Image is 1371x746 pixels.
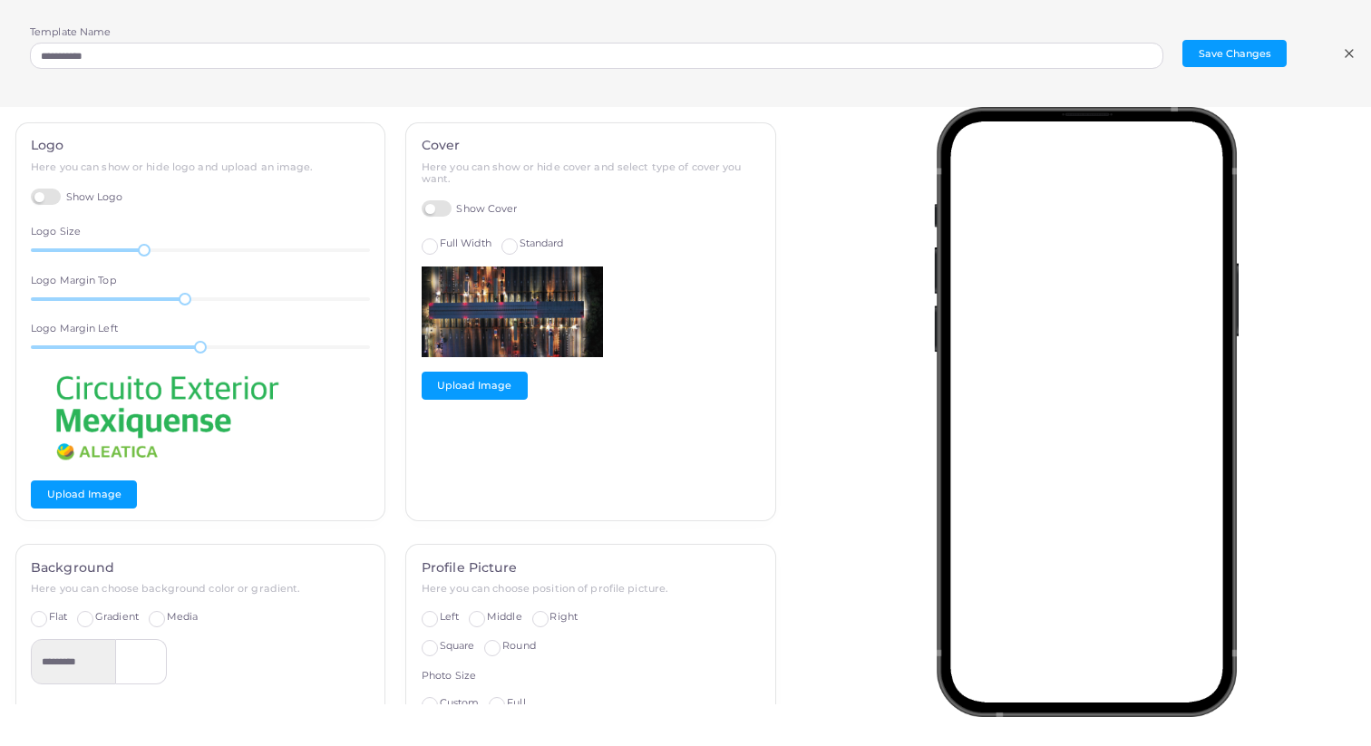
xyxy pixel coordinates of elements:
h4: Logo [31,138,370,153]
button: Save Changes [1182,40,1287,67]
label: Logo Margin Left [31,322,118,336]
h6: Here you can show or hide cover and select type of cover you want. [422,161,761,185]
button: Upload Image [422,372,528,399]
h4: Profile Picture [422,560,761,576]
span: Round [502,639,536,652]
span: Custom [440,696,480,709]
span: Standard [520,237,564,249]
button: Upload Image [31,480,137,508]
span: Middle [487,610,522,623]
h4: Background [31,560,370,576]
span: Media [167,610,199,623]
span: Gradient [95,610,139,623]
h6: Here you can choose position of profile picture. [422,583,761,595]
label: Logo Margin Top [31,274,116,288]
h6: Here you can show or hide logo and upload an image. [31,161,370,173]
span: Flat [49,610,67,623]
label: Template Name [30,25,111,40]
img: Logo [31,371,303,461]
label: Show Cover [422,200,518,218]
h4: Cover [422,138,761,153]
span: Left [440,610,459,623]
label: Logo Size [31,225,81,239]
img: Logo [422,266,603,357]
span: Full Width [440,237,491,249]
span: Square [440,639,475,652]
span: Right [549,610,578,623]
label: Photo Size [422,669,476,683]
span: Full [507,696,525,709]
h6: Here you can choose background color or gradient. [31,583,370,595]
label: Show Logo [31,189,123,206]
